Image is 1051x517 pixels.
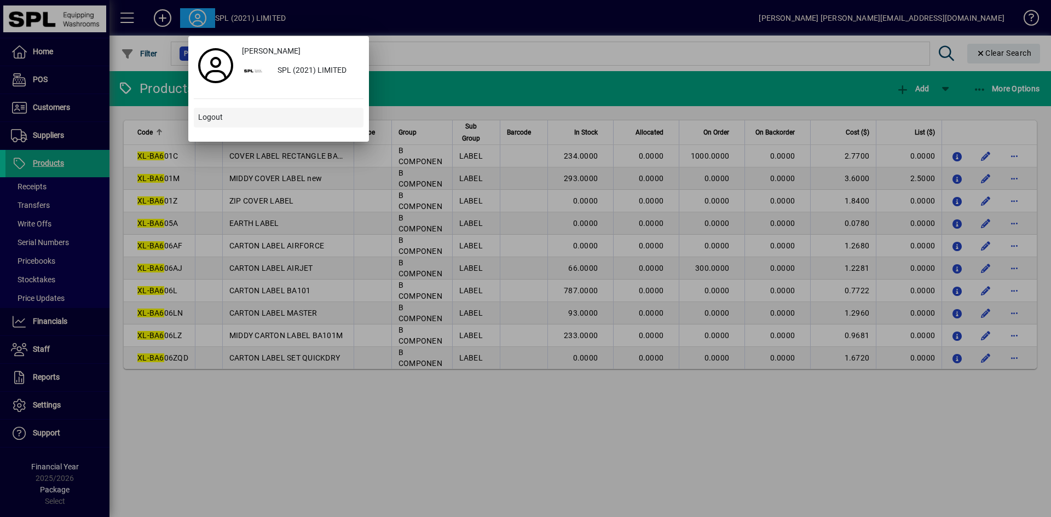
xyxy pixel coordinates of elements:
div: SPL (2021) LIMITED [269,61,363,81]
button: Logout [194,108,363,127]
a: [PERSON_NAME] [238,42,363,61]
span: [PERSON_NAME] [242,45,301,57]
span: Logout [198,112,223,123]
a: Profile [194,56,238,75]
button: SPL (2021) LIMITED [238,61,363,81]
